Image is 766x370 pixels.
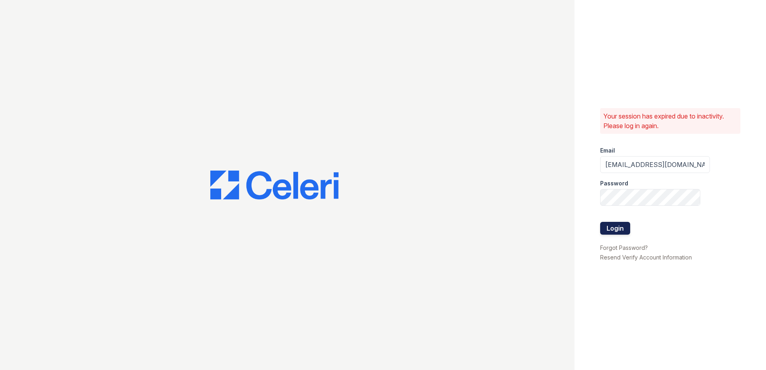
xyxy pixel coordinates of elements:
[603,111,737,131] p: Your session has expired due to inactivity. Please log in again.
[600,244,648,251] a: Forgot Password?
[600,147,615,155] label: Email
[210,171,339,199] img: CE_Logo_Blue-a8612792a0a2168367f1c8372b55b34899dd931a85d93a1a3d3e32e68fde9ad4.png
[600,222,630,235] button: Login
[600,179,628,187] label: Password
[600,254,692,261] a: Resend Verify Account Information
